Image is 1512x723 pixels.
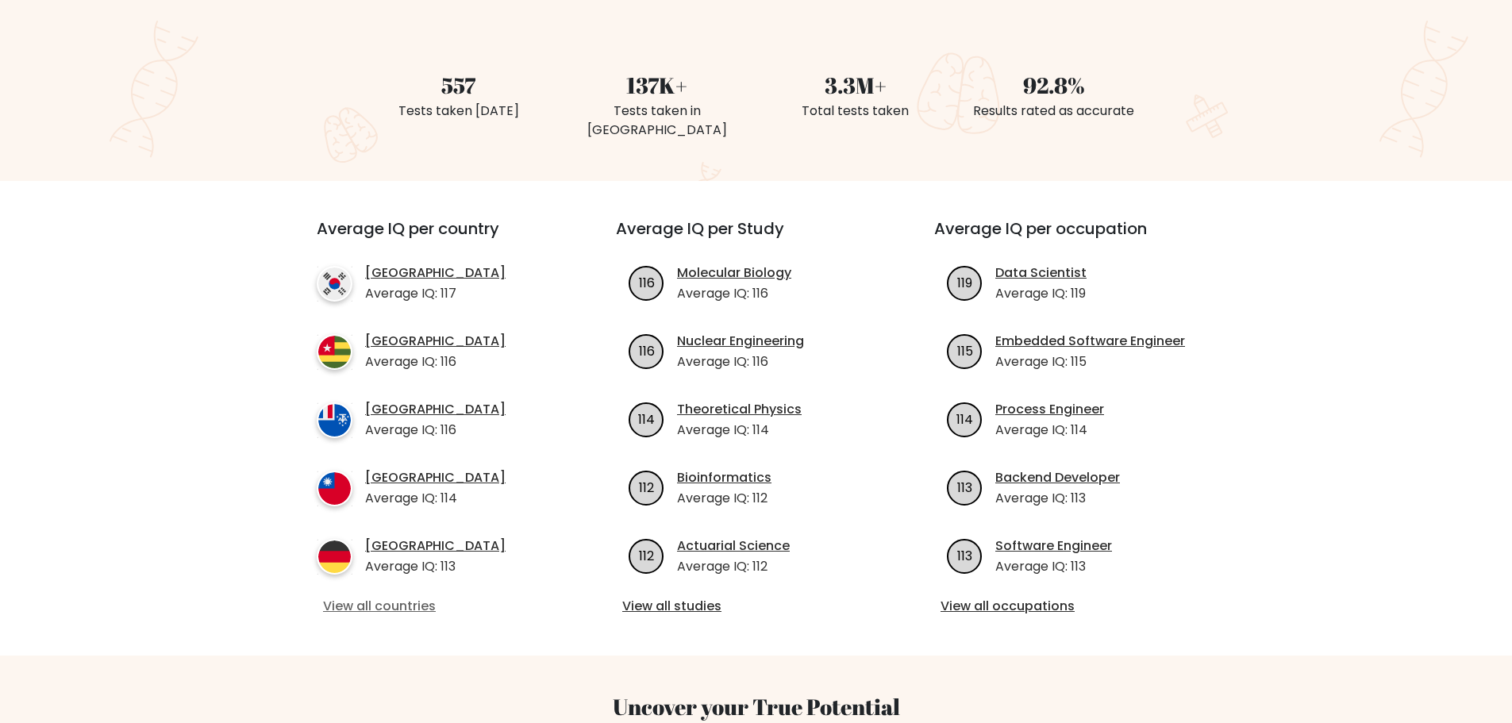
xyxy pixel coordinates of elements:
[639,478,654,496] text: 112
[677,468,771,487] a: Bioinformatics
[957,478,972,496] text: 113
[317,402,352,438] img: country
[677,536,790,556] a: Actuarial Science
[369,102,548,121] div: Tests taken [DATE]
[365,557,506,576] p: Average IQ: 113
[639,273,655,291] text: 116
[957,546,972,564] text: 113
[995,284,1087,303] p: Average IQ: 119
[677,332,804,351] a: Nuclear Engineering
[956,410,973,428] text: 114
[365,400,506,419] a: [GEOGRAPHIC_DATA]
[957,273,972,291] text: 119
[616,219,896,257] h3: Average IQ per Study
[957,341,973,360] text: 115
[639,546,654,564] text: 112
[317,219,559,257] h3: Average IQ per country
[766,68,945,102] div: 3.3M+
[317,539,352,575] img: country
[365,263,506,283] a: [GEOGRAPHIC_DATA]
[964,68,1144,102] div: 92.8%
[995,263,1087,283] a: Data Scientist
[365,468,506,487] a: [GEOGRAPHIC_DATA]
[323,597,552,616] a: View all countries
[567,102,747,140] div: Tests taken in [GEOGRAPHIC_DATA]
[639,341,655,360] text: 116
[622,597,890,616] a: View all studies
[995,489,1120,508] p: Average IQ: 113
[995,421,1104,440] p: Average IQ: 114
[677,284,791,303] p: Average IQ: 116
[995,400,1104,419] a: Process Engineer
[365,489,506,508] p: Average IQ: 114
[677,263,791,283] a: Molecular Biology
[766,102,945,121] div: Total tests taken
[638,410,655,428] text: 114
[677,352,804,371] p: Average IQ: 116
[242,694,1271,721] h3: Uncover your True Potential
[995,557,1112,576] p: Average IQ: 113
[369,68,548,102] div: 557
[365,421,506,440] p: Average IQ: 116
[995,352,1185,371] p: Average IQ: 115
[964,102,1144,121] div: Results rated as accurate
[677,421,802,440] p: Average IQ: 114
[677,489,771,508] p: Average IQ: 112
[941,597,1208,616] a: View all occupations
[317,334,352,370] img: country
[365,332,506,351] a: [GEOGRAPHIC_DATA]
[934,219,1214,257] h3: Average IQ per occupation
[995,332,1185,351] a: Embedded Software Engineer
[567,68,747,102] div: 137K+
[995,468,1120,487] a: Backend Developer
[365,536,506,556] a: [GEOGRAPHIC_DATA]
[365,352,506,371] p: Average IQ: 116
[365,284,506,303] p: Average IQ: 117
[317,266,352,302] img: country
[995,536,1112,556] a: Software Engineer
[317,471,352,506] img: country
[677,400,802,419] a: Theoretical Physics
[677,557,790,576] p: Average IQ: 112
